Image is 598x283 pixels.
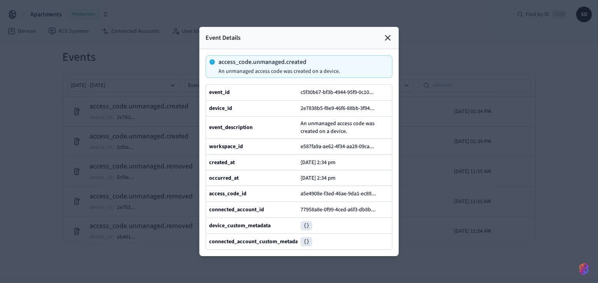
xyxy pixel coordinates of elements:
p: Event Details [206,33,241,42]
p: An unmanaged access code was created on a device. [218,68,340,74]
b: access_code_id [209,190,246,198]
b: event_description [209,124,253,131]
b: event_id [209,88,230,96]
span: An unmanaged access code was created on a device. [301,120,389,135]
button: 77958a8e-0f99-4ced-a6f3-db8b... [299,205,383,214]
pre: {} [301,237,312,246]
b: device_id [209,104,232,112]
button: c5f30b67-bf3b-4944-95f9-0c10... [299,88,382,97]
b: created_at [209,159,235,166]
p: [DATE] 2:34 pm [301,175,336,181]
button: a5e4908e-f3ed-46ae-9da1-ec89... [299,189,384,198]
img: SeamLogoGradient.69752ec5.svg [579,263,589,275]
button: 2e7838b5-f8e9-46f6-88bb-3f94... [299,104,382,113]
b: connected_account_id [209,206,264,214]
b: occurred_at [209,174,239,182]
b: device_custom_metadata [209,222,271,230]
button: e587fa9a-ae62-4f34-aa28-09ca... [299,142,382,151]
pre: {} [301,221,312,230]
p: access_code.unmanaged.created [218,59,340,65]
b: workspace_id [209,143,243,150]
b: connected_account_custom_metadata [209,238,303,246]
p: [DATE] 2:34 pm [301,159,336,166]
